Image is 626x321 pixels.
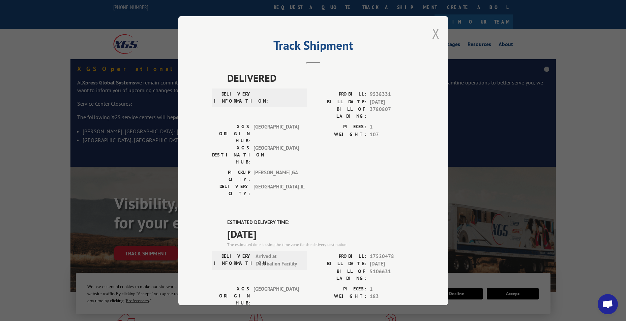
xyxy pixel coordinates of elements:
[370,98,414,106] span: [DATE]
[370,267,414,282] span: 5106631
[212,41,414,53] h2: Track Shipment
[256,252,301,267] span: Arrived at Destination Facility
[214,252,252,267] label: DELIVERY INFORMATION:
[313,106,366,120] label: BILL OF LADING:
[227,226,414,241] span: [DATE]
[370,123,414,131] span: 1
[313,285,366,293] label: PIECES:
[313,98,366,106] label: BILL DATE:
[313,260,366,268] label: BILL DATE:
[313,123,366,131] label: PIECES:
[254,123,299,144] span: [GEOGRAPHIC_DATA]
[313,267,366,282] label: BILL OF LADING:
[254,285,299,306] span: [GEOGRAPHIC_DATA]
[370,91,414,98] span: 9538331
[370,293,414,300] span: 183
[254,169,299,183] span: [PERSON_NAME] , GA
[370,260,414,268] span: [DATE]
[370,285,414,293] span: 1
[212,144,250,166] label: XGS DESTINATION HUB:
[212,169,250,183] label: PICKUP CITY:
[313,252,366,260] label: PROBILL:
[313,293,366,300] label: WEIGHT:
[212,285,250,306] label: XGS ORIGIN HUB:
[598,294,618,314] a: Open chat
[370,131,414,138] span: 107
[313,131,366,138] label: WEIGHT:
[370,106,414,120] span: 3780807
[313,91,366,98] label: PROBILL:
[254,183,299,197] span: [GEOGRAPHIC_DATA] , IL
[214,91,252,105] label: DELIVERY INFORMATION:
[227,241,414,247] div: The estimated time is using the time zone for the delivery destination.
[432,25,440,42] button: Close modal
[227,70,414,85] span: DELIVERED
[254,144,299,166] span: [GEOGRAPHIC_DATA]
[370,252,414,260] span: 17520478
[227,219,414,226] label: ESTIMATED DELIVERY TIME:
[212,123,250,144] label: XGS ORIGIN HUB:
[212,183,250,197] label: DELIVERY CITY:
